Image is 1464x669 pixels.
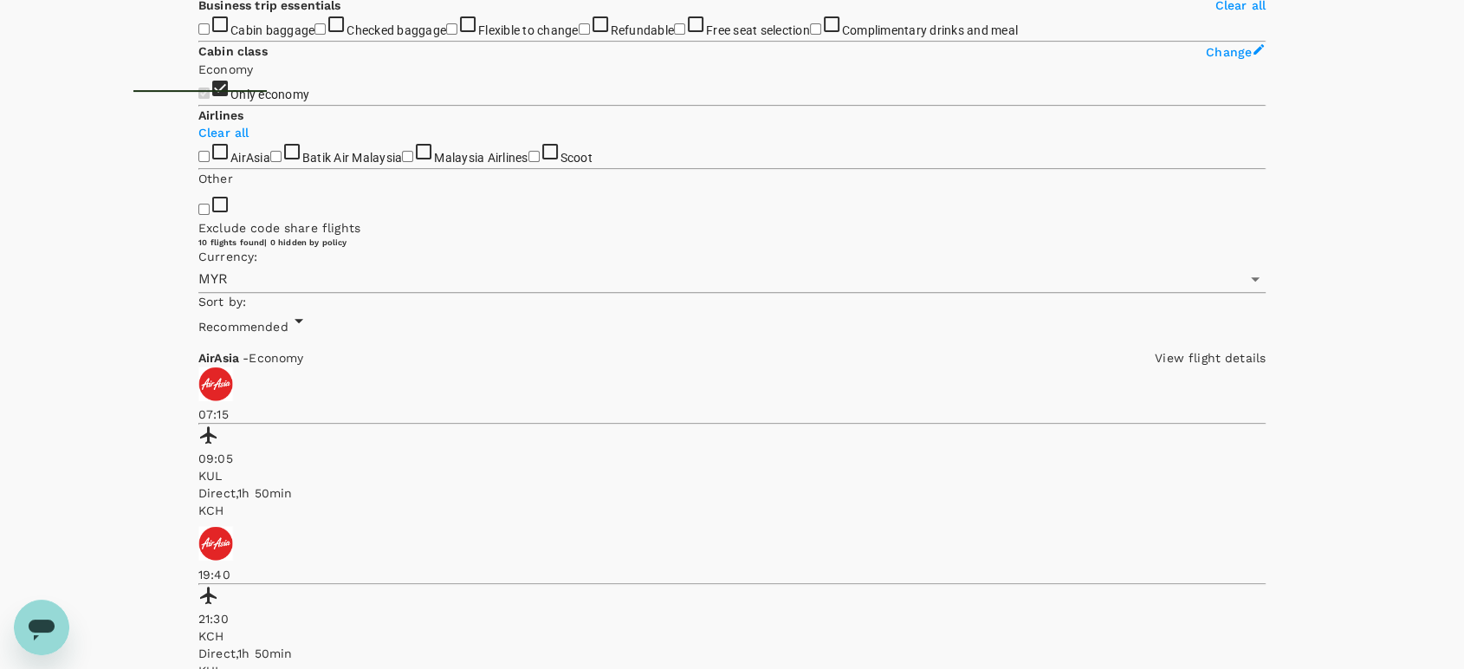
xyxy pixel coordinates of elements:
p: KCH [198,627,1266,645]
span: Checked baggage [347,23,446,37]
span: Sort by : [198,295,246,309]
span: Only economy [230,88,309,101]
input: Scoot [528,151,540,162]
p: 09:05 [198,450,1266,467]
span: Refundable [611,23,675,37]
input: Batik Air Malaysia [270,151,282,162]
div: Direct , 1h 50min [198,645,1266,662]
input: Exclude code share flights [198,204,210,215]
span: AirAsia [198,351,243,365]
img: AK [198,367,233,401]
p: Clear all [198,124,1266,141]
input: AirAsia [198,151,210,162]
span: AirAsia [230,151,270,165]
span: Economy [249,351,303,365]
input: Cabin baggage [198,23,210,35]
span: Flexible to change [478,23,579,37]
p: 07:15 [198,406,1266,423]
input: Only economy [198,88,210,99]
span: Currency : [198,250,257,263]
strong: Cabin class [198,44,268,58]
span: Scoot [560,151,593,165]
span: Complimentary drinks and meal [842,23,1018,37]
input: Complimentary drinks and meal [810,23,821,35]
input: Free seat selection [674,23,685,35]
div: 10 flights found | 0 hidden by policy [198,237,1266,248]
input: Malaysia Airlines [402,151,413,162]
p: KCH [198,502,1266,519]
iframe: Button to launch messaging window [14,600,69,655]
p: KUL [198,467,1266,484]
span: Cabin baggage [230,23,314,37]
p: 19:40 [198,566,1266,583]
strong: Airlines [198,108,243,122]
button: Open [1243,267,1267,291]
span: Free seat selection [706,23,810,37]
input: Flexible to change [446,23,457,35]
input: Checked baggage [314,23,326,35]
p: Other [198,170,1266,187]
span: Batik Air Malaysia [302,151,403,165]
span: Recommended [198,320,288,334]
input: Refundable [579,23,590,35]
span: Change [1206,45,1252,59]
p: Economy [198,61,1266,78]
span: - [243,351,249,365]
p: Exclude code share flights [198,219,1266,237]
span: Malaysia Airlines [434,151,528,165]
p: 21:30 [198,610,1266,627]
div: Direct , 1h 50min [198,484,1266,502]
img: AK [198,526,233,561]
p: View flight details [1155,349,1266,367]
